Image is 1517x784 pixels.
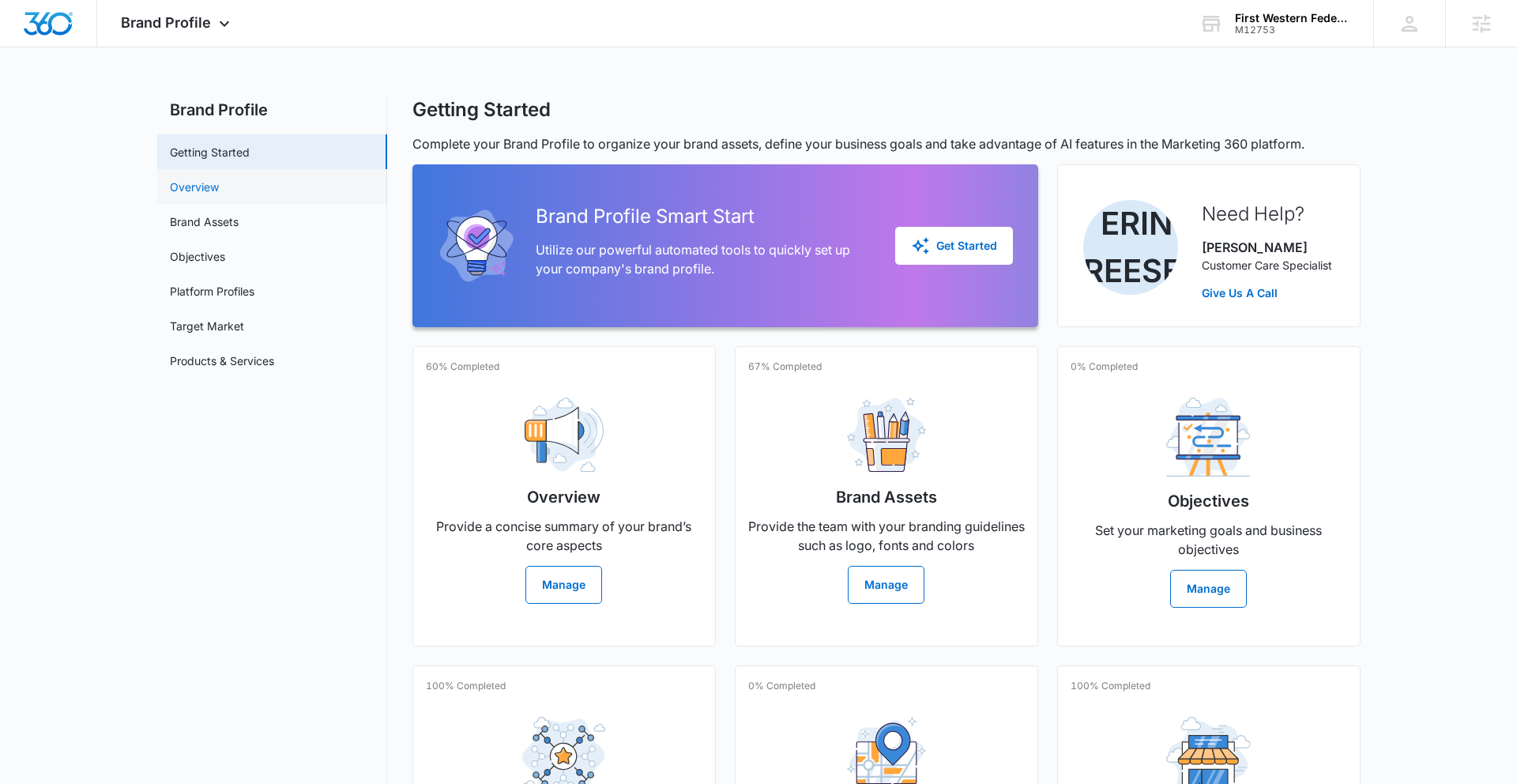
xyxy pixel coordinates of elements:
[1057,346,1361,646] a: 0% CompletedObjectivesSet your marketing goals and business objectivesManage
[536,240,870,278] p: Utilize our powerful automated tools to quickly set up your company's brand profile.
[426,360,499,374] p: 60% Completed
[895,227,1013,265] button: Get Started
[426,679,506,693] p: 100% Completed
[1071,679,1150,693] p: 100% Completed
[525,566,602,604] button: Manage
[911,236,997,255] div: Get Started
[170,318,244,334] a: Target Market
[1202,285,1332,301] a: Give Us A Call
[748,517,1025,555] p: Provide the team with your branding guidelines such as logo, fonts and colors
[121,14,211,31] span: Brand Profile
[170,283,254,300] a: Platform Profiles
[836,485,937,509] h2: Brand Assets
[1071,521,1347,559] p: Set your marketing goals and business objectives
[1235,24,1350,36] div: account id
[1202,238,1332,257] p: [PERSON_NAME]
[1083,200,1178,295] img: Erin Reese
[170,213,239,230] a: Brand Assets
[170,179,219,195] a: Overview
[1202,200,1332,228] h2: Need Help?
[170,248,225,265] a: Objectives
[412,134,1361,153] p: Complete your Brand Profile to organize your brand assets, define your business goals and take ad...
[1168,489,1249,513] h2: Objectives
[735,346,1038,646] a: 67% CompletedBrand AssetsProvide the team with your branding guidelines such as logo, fonts and c...
[1202,257,1332,273] p: Customer Care Specialist
[412,346,716,646] a: 60% CompletedOverviewProvide a concise summary of your brand’s core aspectsManage
[1235,12,1350,24] div: account name
[170,144,250,160] a: Getting Started
[170,352,274,369] a: Products & Services
[1170,570,1247,608] button: Manage
[1071,360,1138,374] p: 0% Completed
[748,679,815,693] p: 0% Completed
[426,517,702,555] p: Provide a concise summary of your brand’s core aspects
[848,566,924,604] button: Manage
[748,360,822,374] p: 67% Completed
[412,98,551,122] h1: Getting Started
[157,98,387,122] h2: Brand Profile
[536,202,870,231] h2: Brand Profile Smart Start
[527,485,600,509] h2: Overview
